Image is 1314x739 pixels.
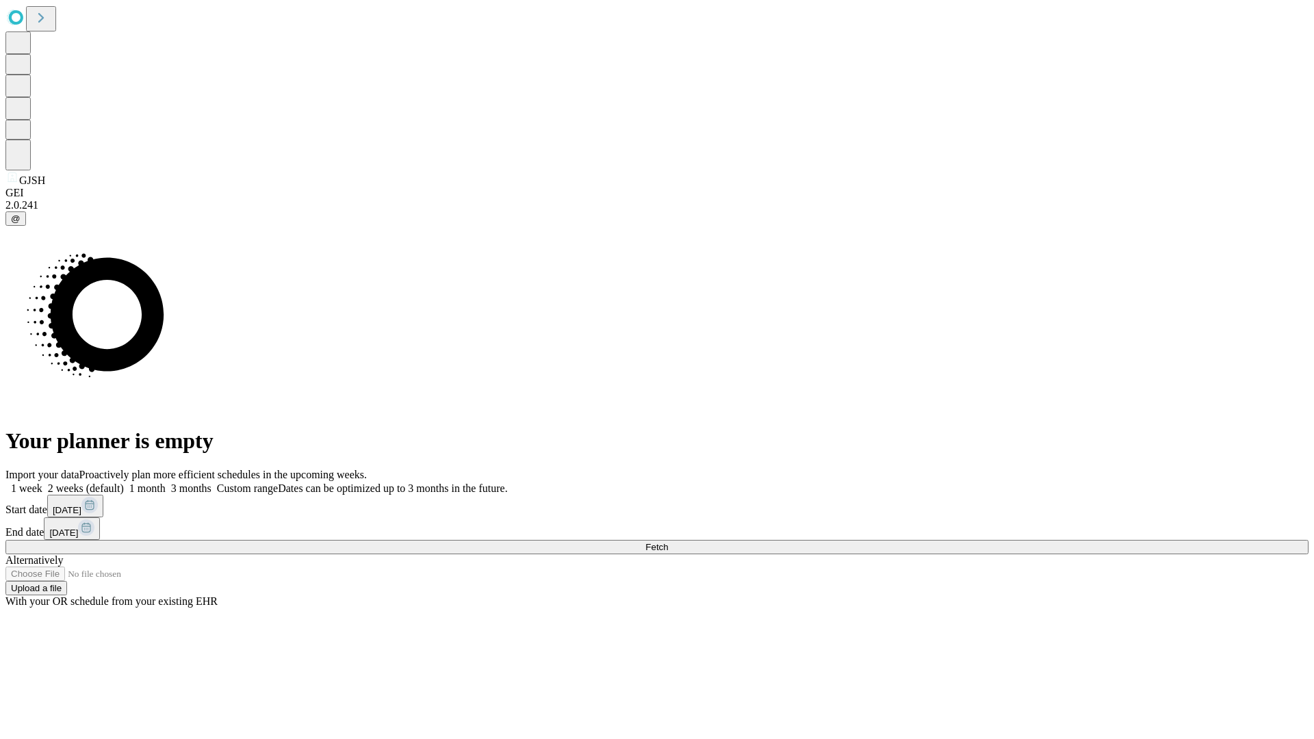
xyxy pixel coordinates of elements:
div: GEI [5,187,1309,199]
span: [DATE] [53,505,81,515]
button: [DATE] [47,495,103,517]
span: 3 months [171,482,211,494]
span: [DATE] [49,528,78,538]
span: With your OR schedule from your existing EHR [5,595,218,607]
span: Alternatively [5,554,63,566]
button: @ [5,211,26,226]
h1: Your planner is empty [5,428,1309,454]
button: Fetch [5,540,1309,554]
span: Fetch [645,542,668,552]
div: 2.0.241 [5,199,1309,211]
span: 1 week [11,482,42,494]
span: 1 month [129,482,166,494]
div: End date [5,517,1309,540]
button: Upload a file [5,581,67,595]
button: [DATE] [44,517,100,540]
span: Custom range [217,482,278,494]
span: Proactively plan more efficient schedules in the upcoming weeks. [79,469,367,480]
span: Import your data [5,469,79,480]
div: Start date [5,495,1309,517]
span: Dates can be optimized up to 3 months in the future. [278,482,507,494]
span: @ [11,213,21,224]
span: GJSH [19,174,45,186]
span: 2 weeks (default) [48,482,124,494]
